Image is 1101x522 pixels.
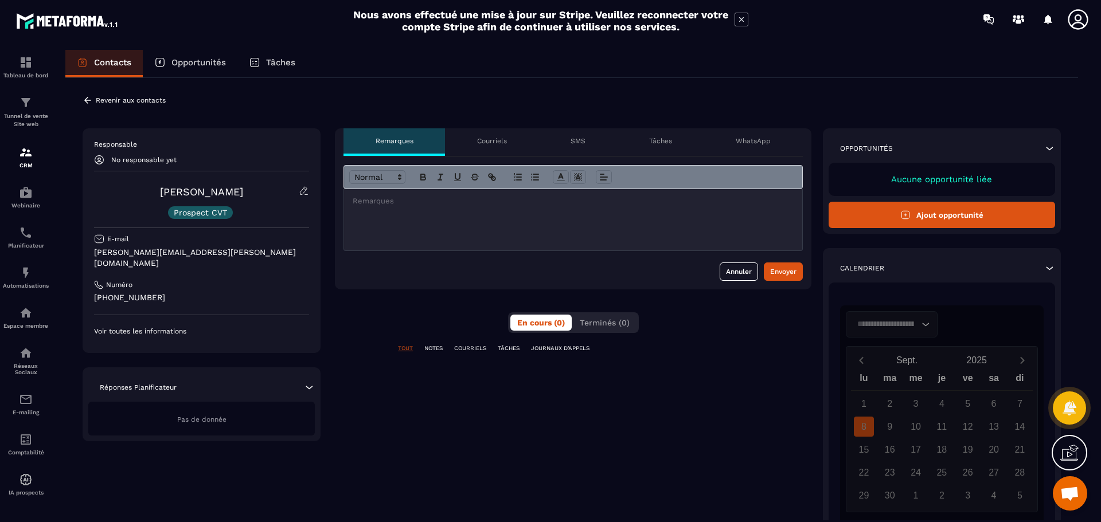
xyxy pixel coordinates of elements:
a: automationsautomationsAutomatisations [3,257,49,297]
a: schedulerschedulerPlanificateur [3,217,49,257]
div: Ouvrir le chat [1053,476,1087,511]
img: formation [19,96,33,109]
img: automations [19,473,33,486]
a: Opportunités [143,50,237,77]
span: Pas de donnée [177,415,227,423]
img: automations [19,306,33,320]
p: Prospect CVT [174,209,227,217]
button: Terminés (0) [573,315,637,331]
p: Tâches [266,57,295,68]
p: Tableau de bord [3,72,49,79]
p: Calendrier [840,264,884,273]
p: [PERSON_NAME][EMAIL_ADDRESS][PERSON_NAME][DOMAIN_NAME] [94,247,309,269]
a: formationformationTunnel de vente Site web [3,87,49,137]
p: TÂCHES [498,344,520,352]
p: CRM [3,162,49,168]
p: Courriels [477,136,507,146]
p: Planificateur [3,242,49,249]
a: Contacts [65,50,143,77]
img: logo [16,10,119,31]
img: social-network [19,346,33,360]
span: En cours (0) [517,318,565,327]
p: Automatisations [3,282,49,289]
p: Opportunités [840,144,893,153]
p: Tâches [649,136,672,146]
a: emailemailE-mailing [3,384,49,424]
p: Voir toutes les informations [94,327,309,336]
a: [PERSON_NAME] [160,186,243,198]
a: automationsautomationsWebinaire [3,177,49,217]
h2: Nous avons effectué une mise à jour sur Stripe. Veuillez reconnecter votre compte Stripe afin de ... [353,9,729,33]
a: formationformationTableau de bord [3,47,49,87]
img: email [19,393,33,406]
p: Réponses Planificateur [100,383,177,392]
p: Réseaux Sociaux [3,363,49,375]
button: Ajout opportunité [829,202,1055,228]
p: Comptabilité [3,449,49,456]
p: Webinaire [3,202,49,209]
div: Envoyer [770,266,797,277]
p: IA prospects [3,489,49,496]
a: social-networksocial-networkRéseaux Sociaux [3,337,49,384]
p: Numéro [106,280,132,289]
p: Responsable [94,140,309,149]
button: Annuler [720,262,758,281]
p: Espace membre [3,323,49,329]
p: E-mailing [3,409,49,415]
p: Revenir aux contacts [96,96,166,104]
p: JOURNAUX D'APPELS [531,344,589,352]
p: Tunnel de vente Site web [3,112,49,128]
a: accountantaccountantComptabilité [3,424,49,464]
p: Remarques [376,136,413,146]
p: Opportunités [171,57,226,68]
button: En cours (0) [510,315,572,331]
p: [PHONE_NUMBER] [94,292,309,303]
p: Aucune opportunité liée [840,174,1044,185]
p: SMS [571,136,585,146]
img: accountant [19,433,33,446]
span: Terminés (0) [580,318,630,327]
img: formation [19,56,33,69]
a: formationformationCRM [3,137,49,177]
a: Tâches [237,50,307,77]
p: NOTES [424,344,443,352]
p: WhatsApp [736,136,771,146]
p: TOUT [398,344,413,352]
img: automations [19,186,33,199]
p: No responsable yet [111,156,177,164]
p: E-mail [107,234,129,244]
p: Contacts [94,57,131,68]
a: automationsautomationsEspace membre [3,297,49,337]
img: automations [19,266,33,280]
button: Envoyer [764,262,803,281]
p: COURRIELS [454,344,486,352]
img: formation [19,146,33,159]
img: scheduler [19,226,33,240]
